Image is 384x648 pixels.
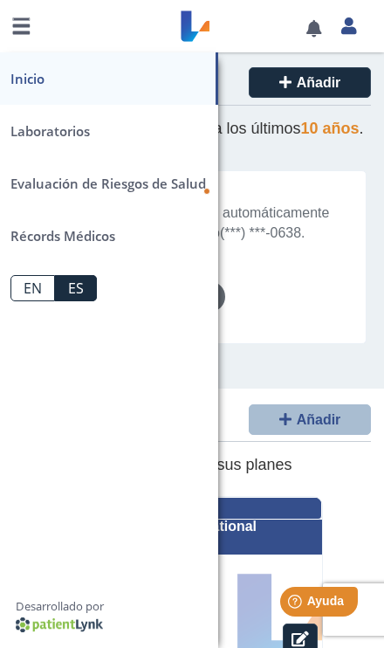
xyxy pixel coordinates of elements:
iframe: Help widget launcher [229,580,365,629]
a: ES [55,275,97,301]
span: Desarrollado por [16,595,202,617]
a: EN [10,275,55,301]
span: 10 años [301,120,360,137]
img: logo-dark.png [16,617,103,632]
span: Evaluación de Riesgos de Salud [10,175,206,192]
span: Añadir [297,75,341,90]
span: Añadir [297,412,341,427]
